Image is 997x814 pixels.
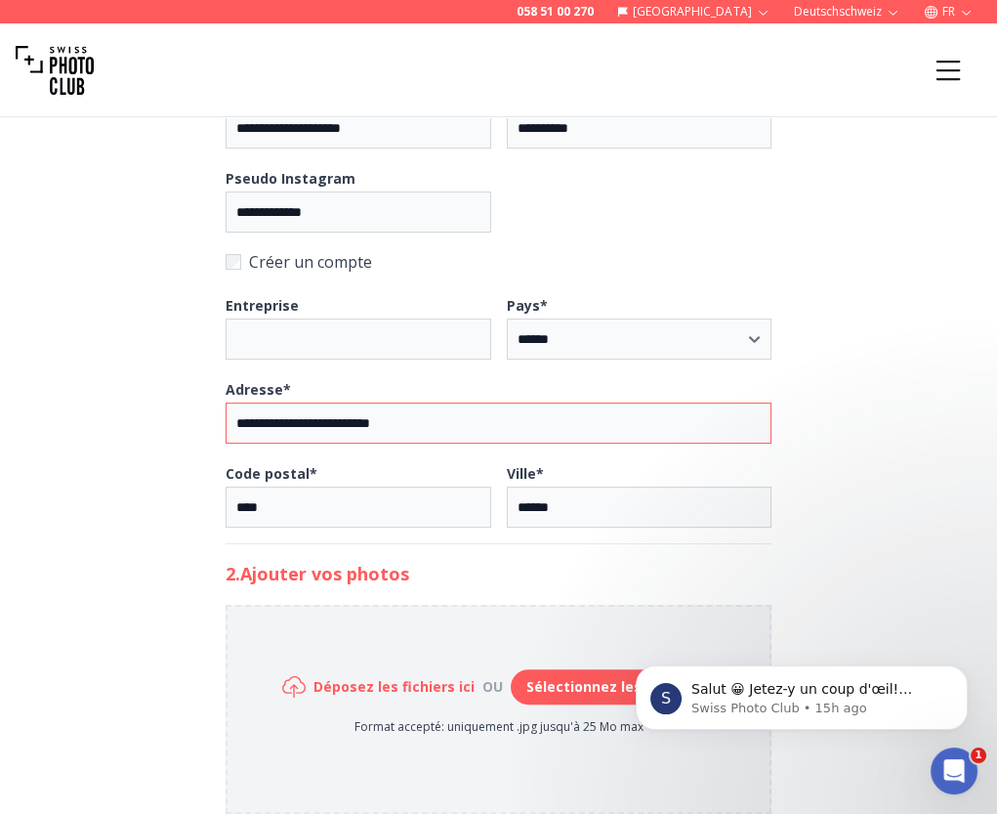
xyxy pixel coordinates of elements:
[606,624,997,761] iframe: Intercom notifications message
[507,296,548,315] b: Pays *
[226,254,241,270] input: Créer un compte
[511,669,715,705] button: Sélectionnez les Fichiers
[226,319,491,360] input: Entreprise
[226,296,299,315] b: Entreprise
[507,464,544,483] b: Ville *
[915,37,981,104] button: Menu
[226,248,771,276] label: Créer un compte
[16,31,94,109] img: Swiss photo club
[475,677,511,697] div: ou
[226,560,771,587] h2: 2. Ajouter vos photos
[313,677,475,697] h6: Déposez les fichiers ici
[226,403,771,444] input: Adresse*
[282,719,715,735] p: Format accepté: uniquement .jpg jusqu'à 25 Mo max
[931,748,977,794] iframe: Intercom live chat
[226,192,491,233] input: Pseudo Instagram
[507,319,772,360] select: Pays*
[517,4,594,20] a: 058 51 00 270
[226,107,491,149] input: Email*
[226,464,317,483] b: Code postal *
[971,748,986,763] span: 1
[507,487,772,528] input: Ville*
[226,169,355,188] b: Pseudo Instagram
[226,487,491,528] input: Code postal*
[226,380,291,399] b: Adresse *
[507,107,772,149] input: Téléphone*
